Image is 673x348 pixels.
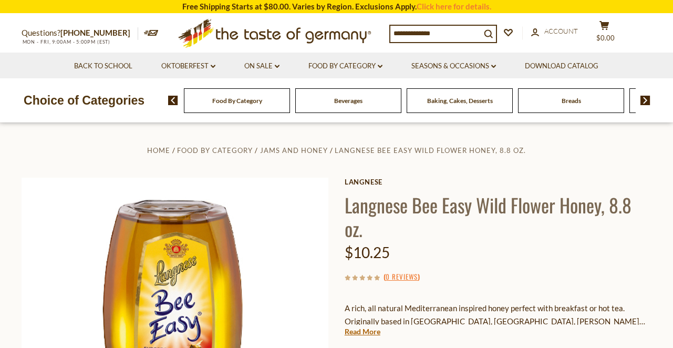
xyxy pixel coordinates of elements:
span: $0.00 [596,34,615,42]
img: previous arrow [168,96,178,105]
a: Beverages [334,97,363,105]
span: MON - FRI, 9:00AM - 5:00PM (EST) [22,39,111,45]
a: Home [147,146,170,155]
a: Account [531,26,578,37]
span: $10.25 [345,243,390,261]
a: Click here for details. [417,2,491,11]
span: ( ) [384,271,420,282]
a: On Sale [244,60,279,72]
p: Questions? [22,26,138,40]
a: Food By Category [177,146,253,155]
a: Seasons & Occasions [411,60,496,72]
a: Baking, Cakes, Desserts [427,97,493,105]
a: [PHONE_NUMBER] [60,28,130,37]
a: Langnese [345,178,652,186]
a: Langnese Bee Easy Wild Flower Honey, 8.8 oz. [335,146,526,155]
a: Read More [345,326,380,337]
a: Jams and Honey [260,146,328,155]
a: Food By Category [212,97,262,105]
a: Breads [562,97,581,105]
button: $0.00 [589,21,620,47]
a: Food By Category [308,60,382,72]
a: Oktoberfest [161,60,215,72]
a: Download Catalog [525,60,598,72]
a: Back to School [74,60,132,72]
span: Account [544,27,578,35]
img: next arrow [640,96,650,105]
h1: Langnese Bee Easy Wild Flower Honey, 8.8 oz. [345,193,652,240]
a: 0 Reviews [386,271,418,283]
